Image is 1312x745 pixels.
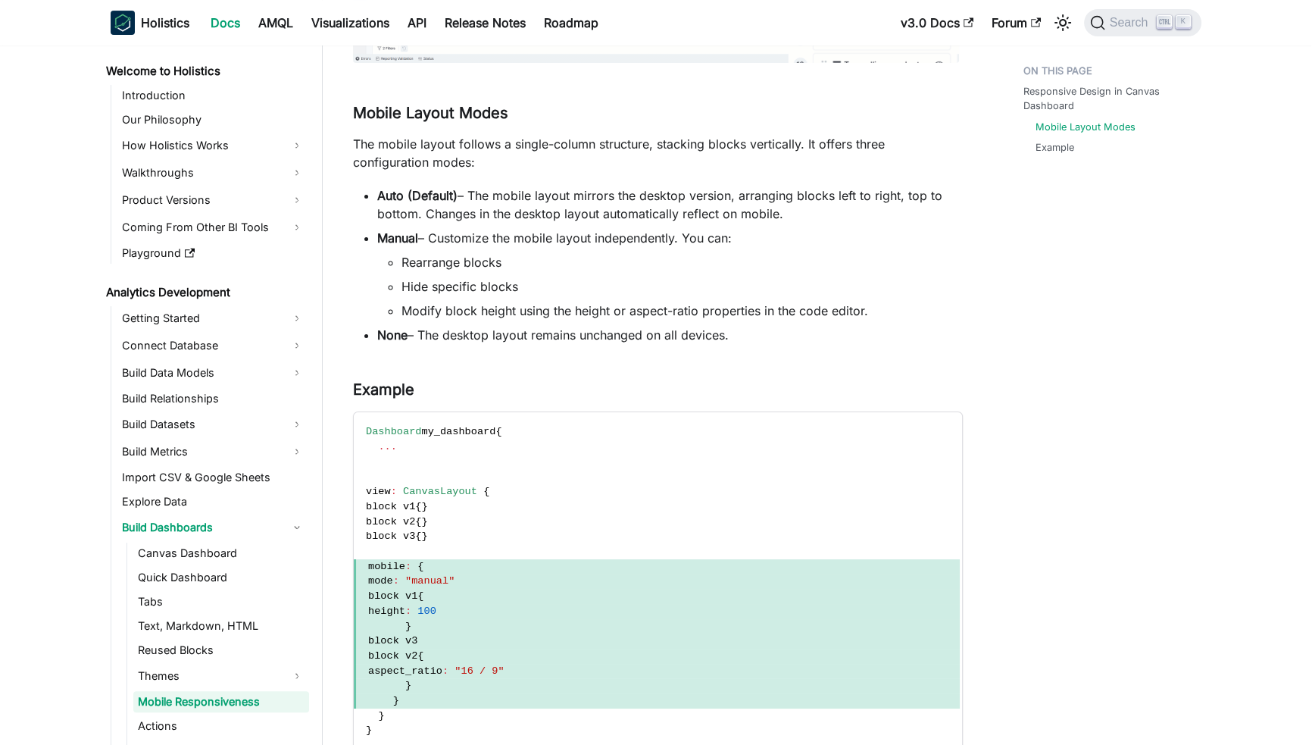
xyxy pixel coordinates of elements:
a: Quick Dashboard [133,567,309,588]
a: Actions [133,715,309,737]
li: – The desktop layout remains unchanged on all devices. [377,326,963,344]
span: block v2 [368,650,417,662]
span: mobile [368,561,405,572]
p: The mobile layout follows a single-column structure, stacking blocks vertically. It offers three ... [353,135,963,171]
li: – The mobile layout mirrors the desktop version, arranging blocks left to right, top to bottom. C... [377,186,963,223]
a: Build Data Models [117,361,309,385]
button: Search (Ctrl+K) [1084,9,1201,36]
a: Mobile Responsiveness [133,691,309,712]
span: } [421,516,427,527]
a: Canvas Dashboard [133,543,309,564]
span: } [421,501,427,512]
a: Import CSV & Google Sheets [117,467,309,488]
a: Build Datasets [117,412,309,437]
span: Dashboard [366,426,421,437]
a: Our Philosophy [117,109,309,130]
h3: Mobile Layout Modes [353,104,963,123]
span: : [405,606,411,617]
span: } [393,695,399,706]
span: } [421,531,427,542]
a: HolisticsHolistics [111,11,189,35]
nav: Docs sidebar [95,45,323,745]
span: } [405,680,411,691]
span: block v3 [368,635,417,646]
a: Build Metrics [117,440,309,464]
a: Forum [982,11,1050,35]
a: API [398,11,436,35]
strong: None [377,327,408,343]
a: Coming From Other BI Tools [117,215,309,239]
a: Themes [133,664,309,688]
a: Getting Started [117,306,309,330]
button: Switch between dark and light mode (currently light mode) [1051,11,1075,35]
span: } [366,725,372,736]
span: block v1 [366,501,415,512]
span: : [391,486,397,497]
span: { [415,501,421,512]
span: mode [368,575,393,587]
span: { [417,561,423,572]
span: : [393,575,399,587]
strong: Manual [377,230,418,246]
a: Responsive Design in Canvas Dashboard [1023,84,1192,113]
span: ... [378,441,396,452]
span: } [378,710,384,722]
b: Holistics [141,14,189,32]
span: view [366,486,391,497]
a: Analytics Development [102,282,309,303]
span: { [495,426,501,437]
span: { [415,531,421,542]
li: – Customize the mobile layout independently. You can: [377,229,963,320]
a: How Holistics Works [117,133,309,158]
a: Release Notes [436,11,535,35]
span: : [405,561,411,572]
a: Build Relationships [117,388,309,409]
a: Tabs [133,591,309,612]
a: Mobile Layout Modes [1036,120,1136,134]
span: my_dashboard [421,426,495,437]
span: { [417,650,423,662]
a: Reused Blocks [133,640,309,661]
span: Search [1105,16,1157,30]
li: Rearrange blocks [401,253,963,271]
a: Example [1036,140,1074,155]
li: Modify block height using the height or aspect-ratio properties in the code editor. [401,302,963,320]
a: Playground [117,243,309,264]
a: Text, Markdown, HTML [133,615,309,637]
a: Roadmap [535,11,608,35]
a: Walkthroughs [117,161,309,185]
span: "16 / 9" [455,665,504,677]
h3: Example [353,380,963,399]
span: block v1 [368,590,417,602]
a: Visualizations [302,11,398,35]
span: CanvasLayout [403,486,477,497]
span: { [415,516,421,527]
span: height [368,606,405,617]
a: Introduction [117,85,309,106]
a: Connect Database [117,333,309,358]
a: Explore Data [117,491,309,512]
a: Docs [201,11,249,35]
a: Product Versions [117,188,309,212]
span: block v3 [366,531,415,542]
img: Holistics [111,11,135,35]
span: { [417,590,423,602]
span: { [483,486,489,497]
span: } [405,621,411,632]
span: 100 [417,606,436,617]
span: aspect_ratio [368,665,442,677]
span: : [442,665,448,677]
a: Welcome to Holistics [102,61,309,82]
a: AMQL [249,11,302,35]
kbd: K [1176,15,1191,29]
span: block v2 [366,516,415,527]
a: v3.0 Docs [892,11,982,35]
li: Hide specific blocks [401,277,963,296]
a: Build Dashboards [117,515,309,540]
strong: Auto (Default) [377,188,458,203]
span: "manual" [405,575,455,587]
